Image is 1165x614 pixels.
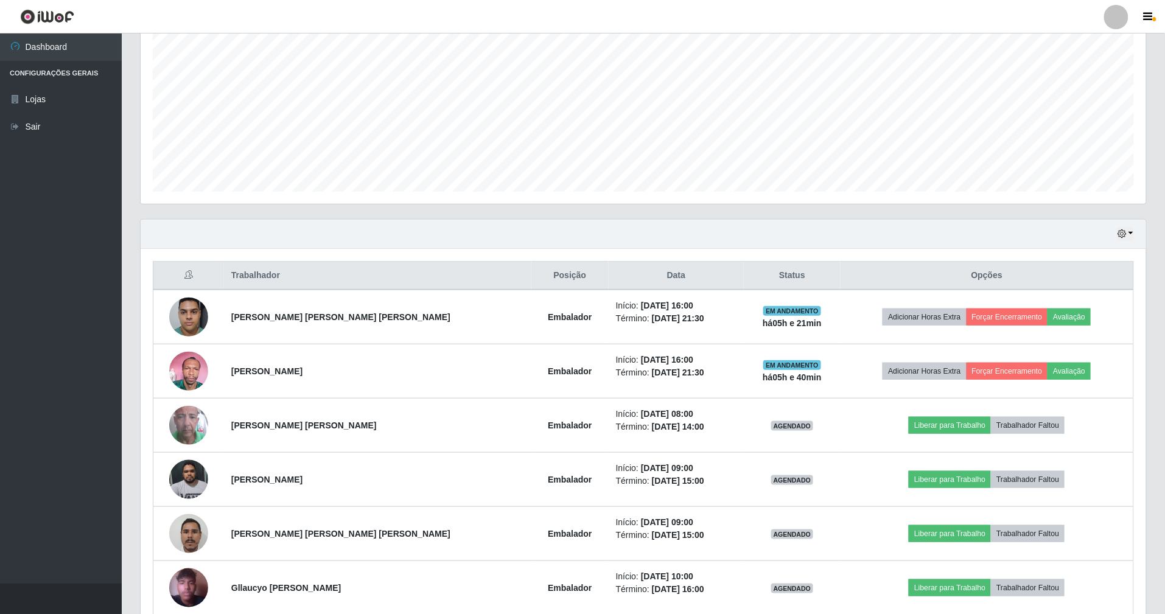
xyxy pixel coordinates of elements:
li: Início: [616,516,737,529]
img: 1718553093069.jpeg [169,453,208,505]
span: EM ANDAMENTO [763,306,821,316]
strong: [PERSON_NAME] [PERSON_NAME] [PERSON_NAME] [231,529,450,539]
time: [DATE] 21:30 [652,368,704,377]
strong: [PERSON_NAME] [231,475,303,484]
button: Liberar para Trabalho [909,525,991,542]
button: Avaliação [1048,363,1091,380]
strong: Gllaucyo [PERSON_NAME] [231,583,341,593]
button: Trabalhador Faltou [991,471,1065,488]
button: Adicionar Horas Extra [883,309,966,326]
li: Início: [616,570,737,583]
button: Liberar para Trabalho [909,417,991,434]
strong: há 05 h e 40 min [763,372,822,382]
strong: [PERSON_NAME] [231,366,303,376]
strong: [PERSON_NAME] [PERSON_NAME] [PERSON_NAME] [231,312,450,322]
li: Término: [616,366,737,379]
strong: [PERSON_NAME] [PERSON_NAME] [231,420,377,430]
time: [DATE] 21:30 [652,313,704,323]
th: Data [609,262,744,290]
img: 1738540526500.jpeg [169,291,208,343]
button: Liberar para Trabalho [909,579,991,596]
li: Início: [616,354,737,366]
strong: Embalador [548,529,592,539]
button: Adicionar Horas Extra [883,363,966,380]
li: Término: [616,529,737,542]
button: Trabalhador Faltou [991,417,1065,434]
button: Avaliação [1048,309,1091,326]
time: [DATE] 16:00 [641,301,693,310]
time: [DATE] 09:00 [641,517,693,527]
time: [DATE] 09:00 [641,463,693,473]
span: AGENDADO [771,584,814,593]
time: [DATE] 16:00 [652,584,704,594]
time: [DATE] 16:00 [641,355,693,365]
li: Término: [616,312,737,325]
li: Término: [616,475,737,487]
strong: há 05 h e 21 min [763,318,822,328]
button: Trabalhador Faltou [991,579,1065,596]
span: AGENDADO [771,475,814,485]
span: AGENDADO [771,421,814,431]
strong: Embalador [548,420,592,430]
img: 1753956520242.jpeg [169,345,208,397]
span: AGENDADO [771,529,814,539]
time: [DATE] 14:00 [652,422,704,431]
time: [DATE] 08:00 [641,409,693,419]
li: Início: [616,462,737,475]
time: [DATE] 15:00 [652,476,704,486]
th: Posição [531,262,609,290]
th: Status [744,262,840,290]
time: [DATE] 10:00 [641,571,693,581]
img: 1723577466602.jpeg [169,391,208,460]
time: [DATE] 15:00 [652,530,704,540]
li: Início: [616,299,737,312]
strong: Embalador [548,312,592,322]
strong: Embalador [548,475,592,484]
li: Término: [616,420,737,433]
li: Término: [616,583,737,596]
span: EM ANDAMENTO [763,360,821,370]
img: 1754513784799.jpeg [169,508,208,559]
strong: Embalador [548,583,592,593]
button: Forçar Encerramento [967,363,1048,380]
strong: Embalador [548,366,592,376]
button: Forçar Encerramento [967,309,1048,326]
th: Trabalhador [224,262,531,290]
button: Trabalhador Faltou [991,525,1065,542]
th: Opções [841,262,1134,290]
li: Início: [616,408,737,420]
img: CoreUI Logo [20,9,74,24]
button: Liberar para Trabalho [909,471,991,488]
